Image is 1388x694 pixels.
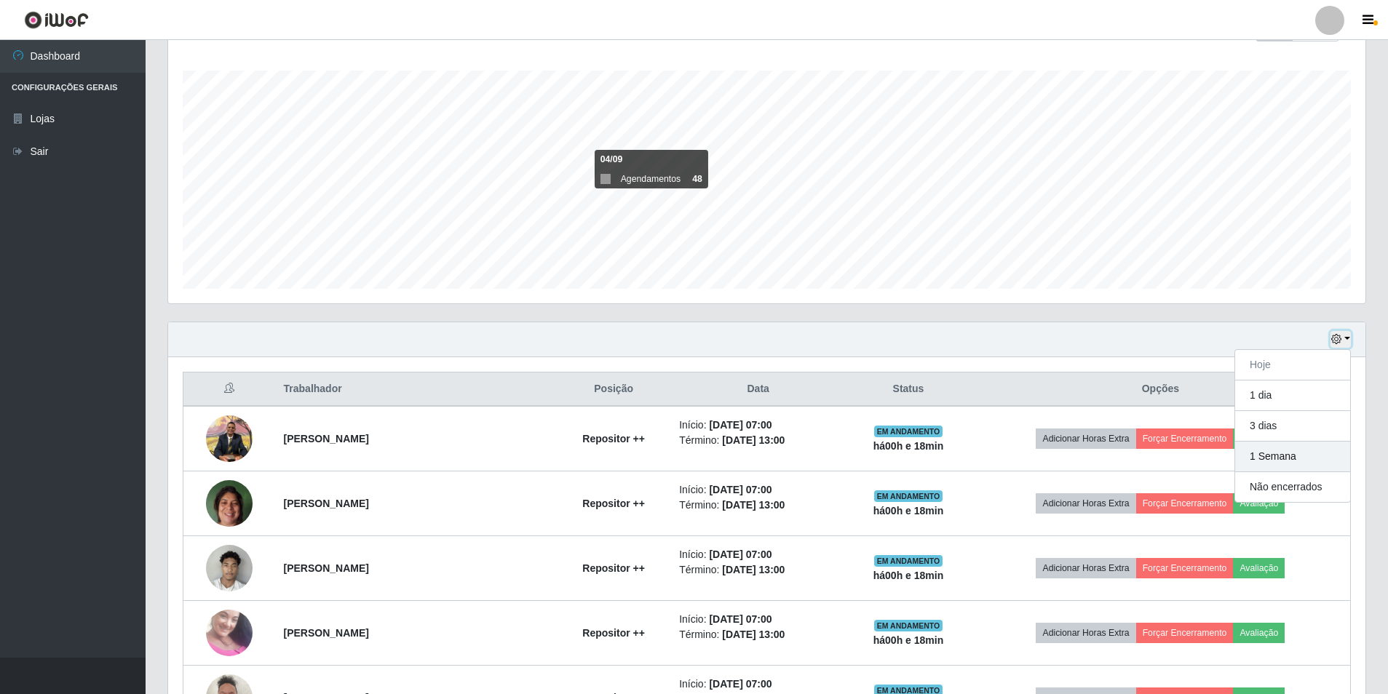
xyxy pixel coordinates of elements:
span: EM ANDAMENTO [874,426,943,437]
time: [DATE] 07:00 [709,549,772,560]
strong: há 00 h e 18 min [873,570,944,581]
li: Término: [679,627,837,642]
img: 1752582436297.jpeg [206,537,253,599]
strong: Repositor ++ [582,433,645,444]
time: [DATE] 13:00 [722,434,785,446]
th: Posição [557,372,670,407]
time: [DATE] 07:00 [709,678,772,690]
strong: há 00 h e 18 min [873,440,944,452]
li: Término: [679,433,837,448]
img: 1750940552132.jpeg [206,472,253,534]
li: Início: [679,418,837,433]
button: Forçar Encerramento [1136,558,1234,578]
li: Início: [679,612,837,627]
button: 1 Semana [1235,442,1350,472]
strong: Repositor ++ [582,627,645,639]
img: 1753110543973.jpeg [206,591,253,674]
button: Avaliação [1233,558,1285,578]
li: Início: [679,547,837,562]
li: Início: [679,677,837,692]
li: Término: [679,498,837,513]
time: [DATE] 07:00 [709,613,772,625]
button: Avaliação [1233,623,1285,643]
button: Adicionar Horas Extra [1036,428,1135,449]
button: Adicionar Horas Extra [1036,493,1135,514]
th: Trabalhador [275,372,558,407]
span: EM ANDAMENTO [874,555,943,567]
button: Hoje [1235,350,1350,380]
strong: [PERSON_NAME] [284,433,369,444]
img: CoreUI Logo [24,11,89,29]
li: Início: [679,482,837,498]
button: Avaliação [1233,428,1285,449]
button: Forçar Encerramento [1136,428,1234,449]
li: Término: [679,562,837,578]
button: Adicionar Horas Extra [1036,623,1135,643]
strong: [PERSON_NAME] [284,562,369,574]
strong: Repositor ++ [582,562,645,574]
time: [DATE] 13:00 [722,629,785,640]
time: [DATE] 13:00 [722,499,785,511]
button: Avaliação [1233,493,1285,514]
span: EM ANDAMENTO [874,620,943,631]
span: EM ANDAMENTO [874,490,943,502]
strong: há 00 h e 18 min [873,505,944,516]
button: 1 dia [1235,380,1350,411]
strong: [PERSON_NAME] [284,498,369,509]
time: [DATE] 07:00 [709,419,772,431]
button: 3 dias [1235,411,1350,442]
time: [DATE] 13:00 [722,564,785,575]
button: Não encerrados [1235,472,1350,502]
th: Status [846,372,971,407]
strong: Repositor ++ [582,498,645,509]
button: Forçar Encerramento [1136,623,1234,643]
button: Forçar Encerramento [1136,493,1234,514]
strong: há 00 h e 18 min [873,634,944,646]
time: [DATE] 07:00 [709,484,772,495]
strong: [PERSON_NAME] [284,627,369,639]
button: Adicionar Horas Extra [1036,558,1135,578]
img: 1748464437090.jpeg [206,407,253,469]
th: Data [670,372,846,407]
th: Opções [971,372,1351,407]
